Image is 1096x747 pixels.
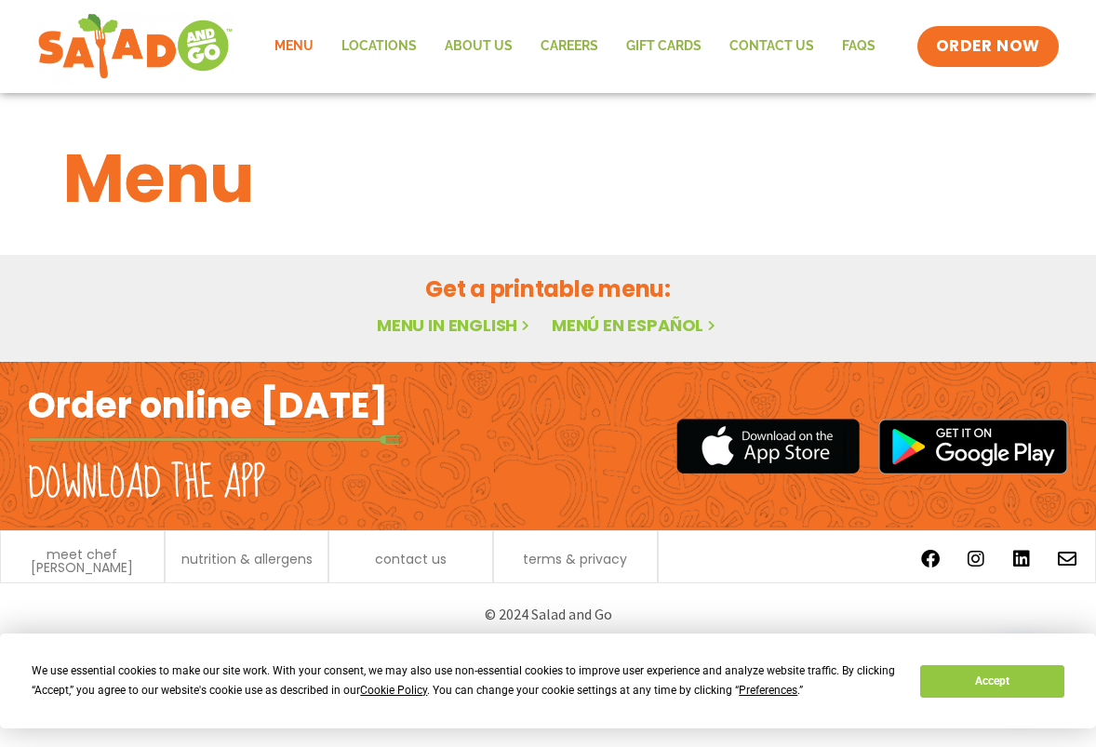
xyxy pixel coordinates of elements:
a: Menú en español [552,313,719,337]
img: new-SAG-logo-768×292 [37,9,234,84]
h1: Menu [63,128,1033,229]
a: FAQs [828,25,889,68]
a: Menu [261,25,327,68]
span: Preferences [739,684,797,697]
h2: Download the app [28,458,265,510]
a: About Us [431,25,527,68]
p: © 2024 Salad and Go [27,602,1069,627]
img: appstore [676,416,860,476]
a: contact us [375,553,447,566]
h2: Get a printable menu: [63,273,1033,305]
img: google_play [878,419,1068,474]
a: Locations [327,25,431,68]
a: Contact Us [715,25,828,68]
a: GIFT CARDS [612,25,715,68]
span: Cookie Policy [360,684,427,697]
span: ORDER NOW [936,35,1040,58]
a: ORDER NOW [917,26,1059,67]
a: nutrition & allergens [181,553,313,566]
img: fork [28,434,400,445]
a: Menu in English [377,313,533,337]
h2: Order online [DATE] [28,382,388,428]
a: meet chef [PERSON_NAME] [10,548,154,574]
button: Accept [920,665,1063,698]
div: We use essential cookies to make our site work. With your consent, we may also use non-essential ... [32,661,898,700]
nav: Menu [261,25,889,68]
a: Careers [527,25,612,68]
a: terms & privacy [523,553,627,566]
